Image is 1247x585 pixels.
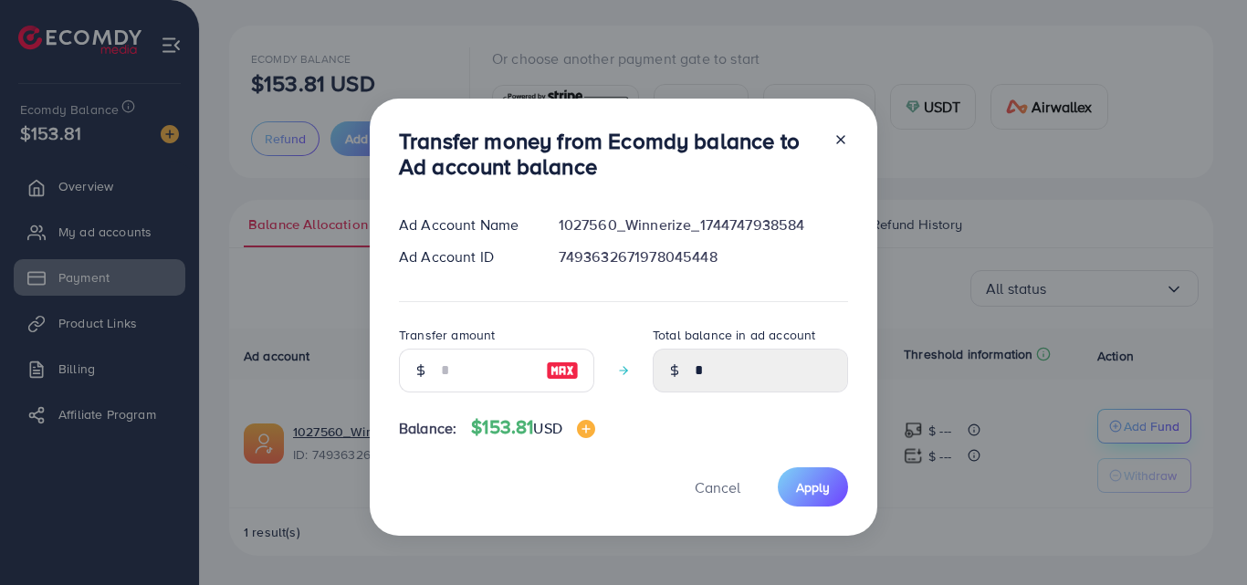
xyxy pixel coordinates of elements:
span: USD [533,418,561,438]
label: Total balance in ad account [653,326,815,344]
img: image [577,420,595,438]
label: Transfer amount [399,326,495,344]
span: Balance: [399,418,456,439]
button: Apply [778,467,848,507]
div: 1027560_Winnerize_1744747938584 [544,214,863,235]
h4: $153.81 [471,416,595,439]
span: Apply [796,478,830,496]
div: Ad Account Name [384,214,544,235]
span: Cancel [695,477,740,497]
h3: Transfer money from Ecomdy balance to Ad account balance [399,128,819,181]
div: Ad Account ID [384,246,544,267]
div: 7493632671978045448 [544,246,863,267]
img: image [546,360,579,381]
iframe: Chat [1169,503,1233,571]
button: Cancel [672,467,763,507]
